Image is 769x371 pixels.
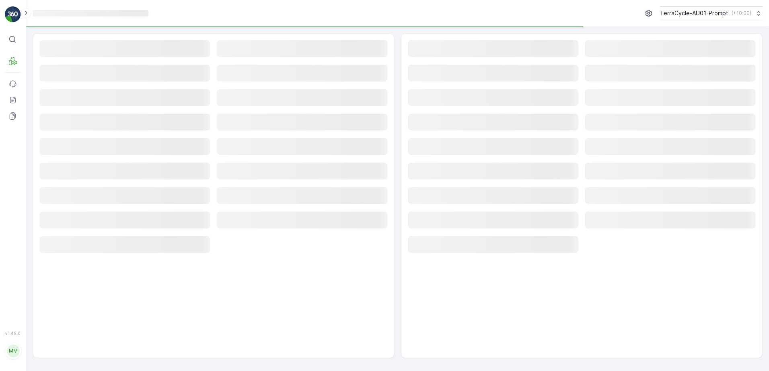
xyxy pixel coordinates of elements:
p: TerraCycle-AU01-Prompt [660,9,728,17]
p: ( +10:00 ) [732,10,751,16]
div: MM [7,344,20,357]
button: MM [5,337,21,365]
img: logo [5,6,21,22]
span: v 1.49.0 [5,331,21,336]
button: TerraCycle-AU01-Prompt(+10:00) [660,6,763,20]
